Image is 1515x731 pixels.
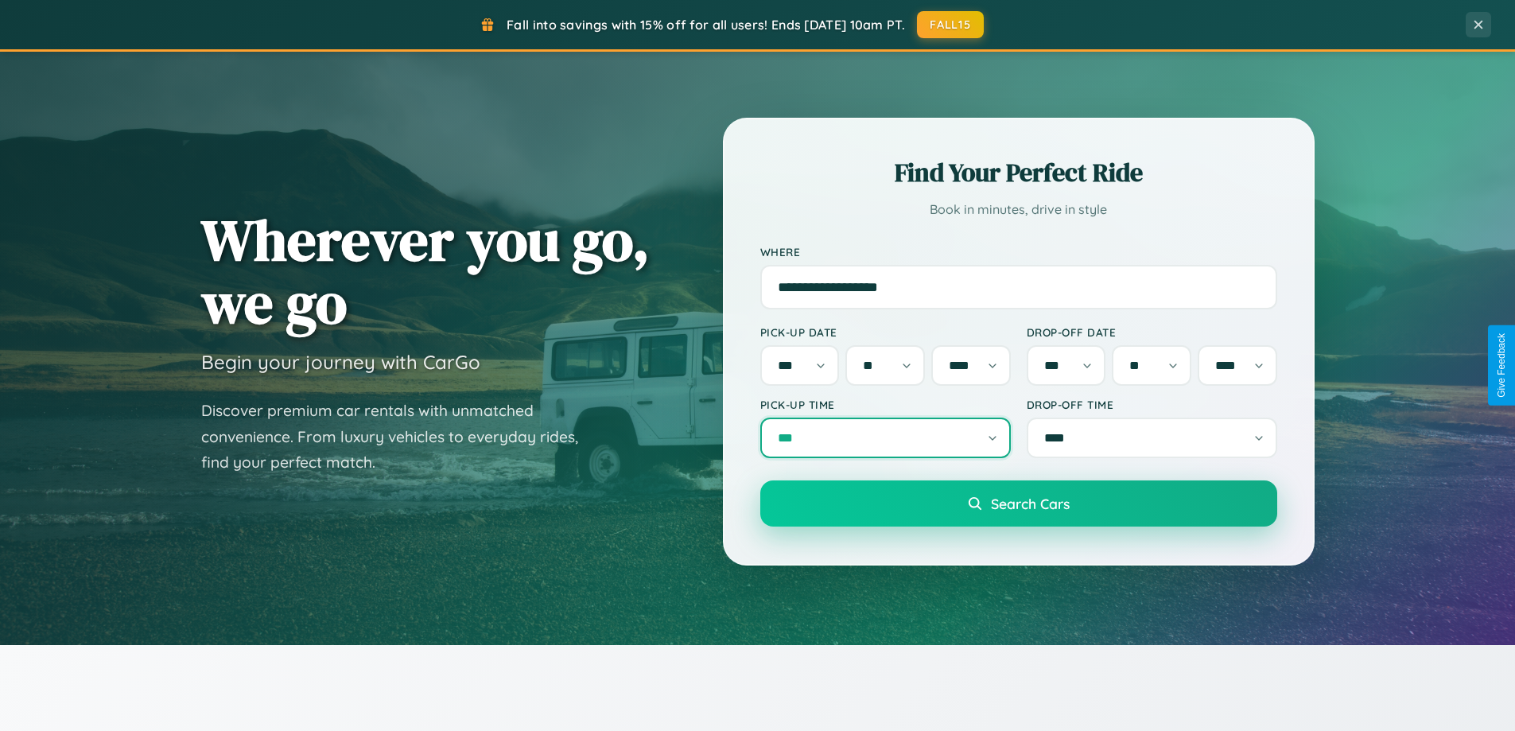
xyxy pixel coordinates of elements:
label: Drop-off Date [1027,325,1277,339]
h1: Wherever you go, we go [201,208,650,334]
button: Search Cars [760,480,1277,527]
h3: Begin your journey with CarGo [201,350,480,374]
span: Search Cars [991,495,1070,512]
label: Pick-up Date [760,325,1011,339]
label: Drop-off Time [1027,398,1277,411]
label: Pick-up Time [760,398,1011,411]
label: Where [760,245,1277,259]
p: Book in minutes, drive in style [760,198,1277,221]
p: Discover premium car rentals with unmatched convenience. From luxury vehicles to everyday rides, ... [201,398,599,476]
button: FALL15 [917,11,984,38]
span: Fall into savings with 15% off for all users! Ends [DATE] 10am PT. [507,17,905,33]
div: Give Feedback [1496,333,1507,398]
h2: Find Your Perfect Ride [760,155,1277,190]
